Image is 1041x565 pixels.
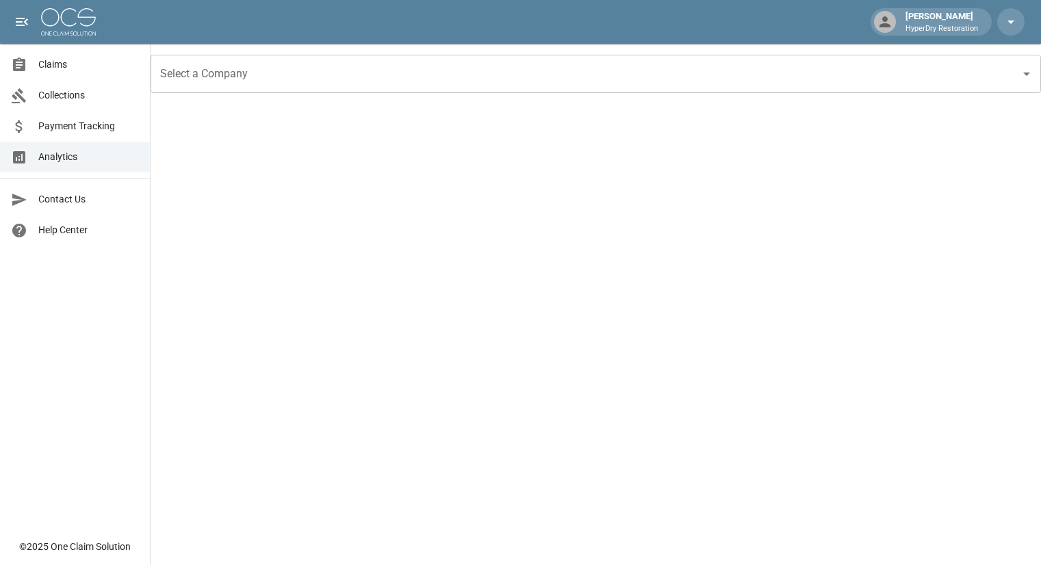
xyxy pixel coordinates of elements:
button: open drawer [8,8,36,36]
span: Help Center [38,223,139,237]
div: [PERSON_NAME] [900,10,984,34]
img: ocs-logo-white-transparent.png [41,8,96,36]
div: © 2025 One Claim Solution [19,540,131,553]
span: Claims [38,57,139,72]
span: Analytics [38,150,139,164]
p: HyperDry Restoration [905,23,978,35]
span: Contact Us [38,192,139,207]
span: Payment Tracking [38,119,139,133]
button: Open [1017,64,1036,83]
span: Collections [38,88,139,103]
